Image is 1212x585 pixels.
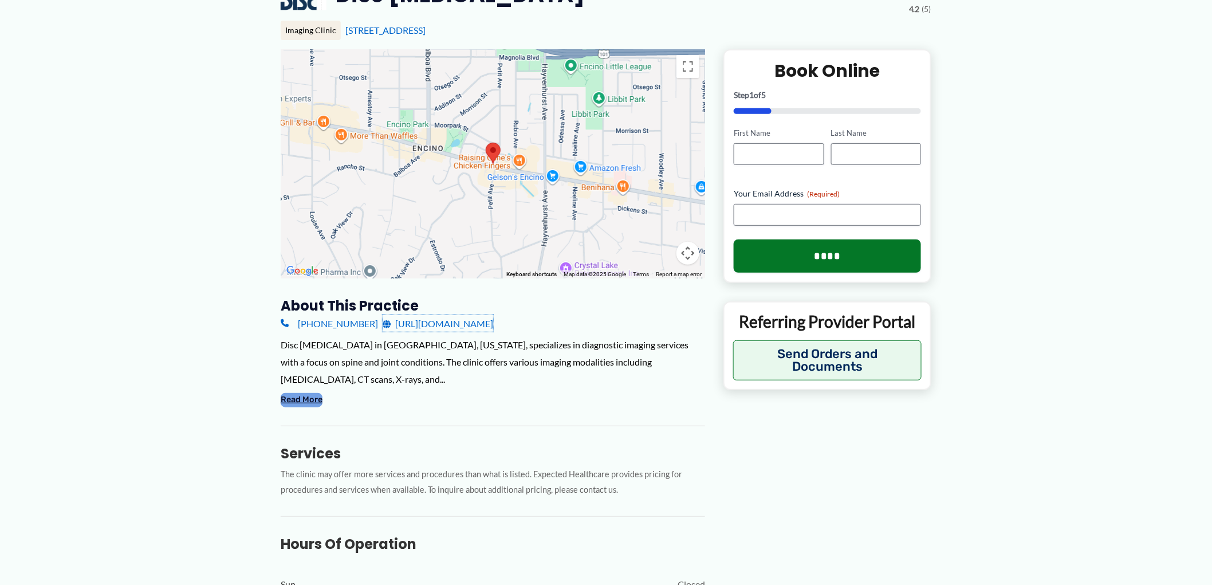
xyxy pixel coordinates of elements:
[281,315,378,332] a: [PHONE_NUMBER]
[831,128,921,139] label: Last Name
[676,55,699,78] button: Toggle fullscreen view
[656,271,702,277] a: Report a map error
[281,393,322,407] button: Read More
[734,60,921,82] h2: Book Online
[281,336,705,387] div: Disc [MEDICAL_DATA] in [GEOGRAPHIC_DATA], [US_STATE], specializes in diagnostic imaging services ...
[734,128,824,139] label: First Name
[564,271,626,277] span: Map data ©2025 Google
[281,21,341,40] div: Imaging Clinic
[761,90,766,100] span: 5
[909,2,920,17] span: 4.2
[281,535,705,553] h3: Hours of Operation
[506,270,557,278] button: Keyboard shortcuts
[284,264,321,278] a: Open this area in Google Maps (opens a new window)
[345,25,426,36] a: [STREET_ADDRESS]
[734,188,921,199] label: Your Email Address
[733,340,922,380] button: Send Orders and Documents
[284,264,321,278] img: Google
[749,90,754,100] span: 1
[281,445,705,462] h3: Services
[734,91,921,99] p: Step of
[676,242,699,265] button: Map camera controls
[633,271,649,277] a: Terms (opens in new tab)
[281,467,705,498] p: The clinic may offer more services and procedures than what is listed. Expected Healthcare provid...
[281,297,705,315] h3: About this practice
[807,190,840,198] span: (Required)
[733,311,922,332] p: Referring Provider Portal
[922,2,931,17] span: (5)
[383,315,493,332] a: [URL][DOMAIN_NAME]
